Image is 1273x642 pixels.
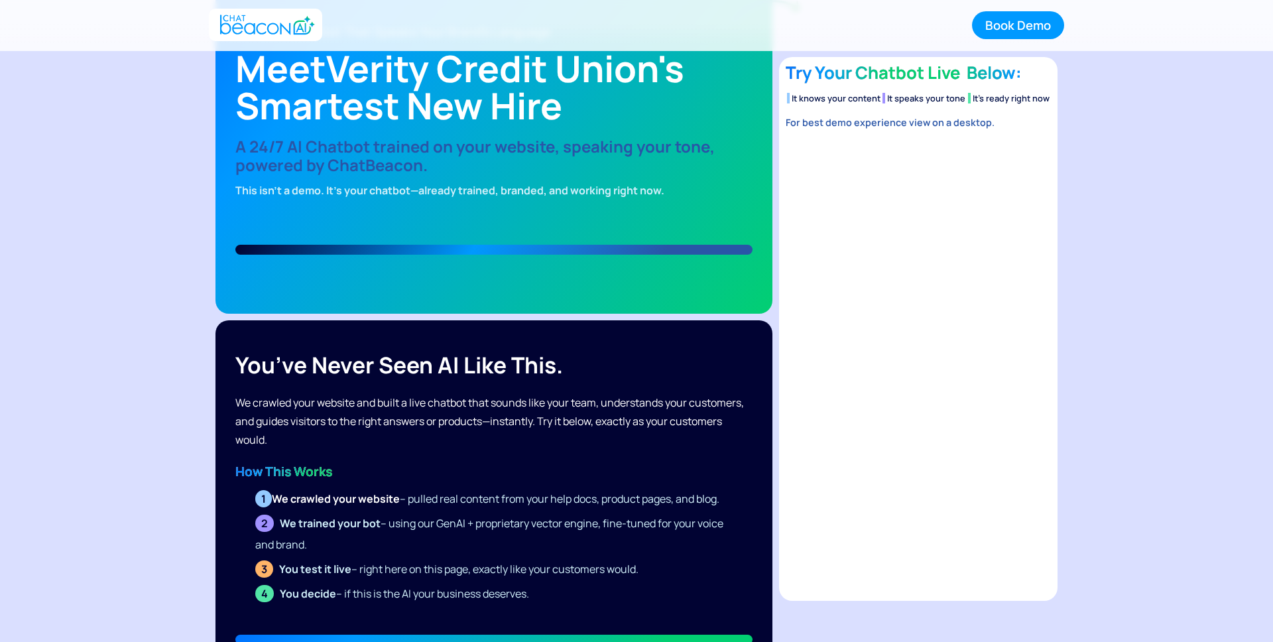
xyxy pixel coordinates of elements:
[261,516,268,531] strong: 2
[249,558,753,580] li: – right here on this page, exactly like your customers would.
[235,393,753,449] div: We crawled your website and built a live chatbot that sounds like your team, understands your cus...
[235,350,563,380] strong: You’ve never seen AI like this.
[235,183,664,198] strong: This isn’t a demo. It’s your chatbot—already trained, branded, and working right now.
[326,43,658,94] strong: Verity Credit Union
[261,586,268,601] strong: 4
[261,491,266,506] strong: 1
[786,110,1051,132] div: For best demo experience view on a desktop.
[249,488,753,509] li: – pulled real content from your help docs, product pages, and blog.
[235,463,332,480] strong: How This Works
[249,583,753,604] li: – if this is the AI your business deserves.
[786,60,1051,86] h4: Try Your Chatbot Live Below:
[249,513,753,555] li: – using our GenAI + proprietary vector engine, fine-tuned for your voice and brand.
[985,17,1051,34] div: Book Demo
[280,516,381,531] strong: We trained your bot
[280,586,336,601] strong: You decide
[272,491,400,506] strong: We crawled your website
[972,11,1064,39] a: Book Demo
[235,135,715,176] strong: A 24/7 AI Chatbot trained on your website, speaking your tone, powered by ChatBeacon.
[235,50,753,124] h1: Meet 's Smartest New Hire
[261,562,267,576] strong: 3
[235,462,753,481] div: ‍
[279,562,351,576] strong: You test it live
[787,93,880,103] li: It knows your content
[209,9,322,41] a: home
[882,93,965,103] li: It speaks your tone
[968,93,1050,103] li: It’s ready right now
